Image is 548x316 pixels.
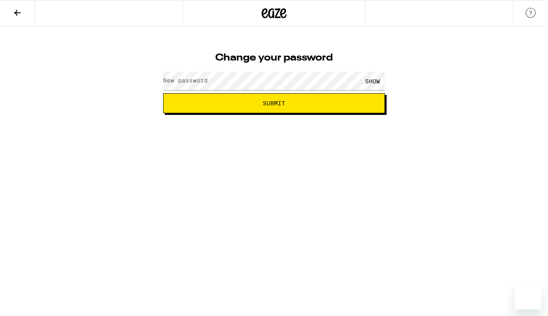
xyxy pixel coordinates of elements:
[163,77,208,84] label: New password
[515,283,541,309] iframe: Button to launch messaging window
[263,100,285,106] span: Submit
[360,72,385,90] div: SHOW
[163,93,385,113] button: Submit
[163,53,385,63] h1: Change your password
